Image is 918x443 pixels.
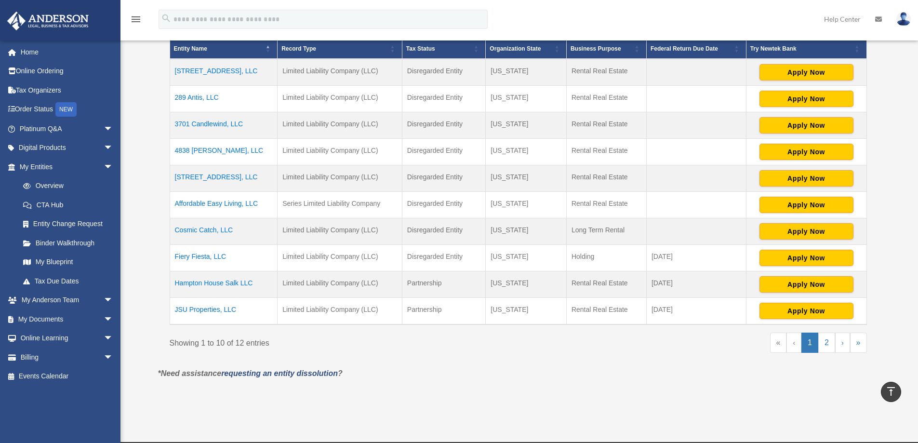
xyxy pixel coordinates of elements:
span: Tax Status [406,45,435,52]
a: Last [850,333,867,353]
td: Disregarded Entity [402,59,485,86]
td: [US_STATE] [486,218,567,245]
th: Organization State: Activate to sort [486,39,567,59]
td: [US_STATE] [486,271,567,298]
td: Long Term Rental [566,218,646,245]
td: Rental Real Estate [566,298,646,325]
td: Limited Liability Company (LLC) [278,218,402,245]
button: Apply Now [759,64,853,81]
td: [US_STATE] [486,139,567,165]
td: Disregarded Entity [402,165,485,192]
a: CTA Hub [13,195,123,215]
div: Showing 1 to 10 of 12 entries [170,333,511,350]
td: [STREET_ADDRESS], LLC [170,165,278,192]
button: Apply Now [759,117,853,134]
td: Rental Real Estate [566,165,646,192]
button: Apply Now [759,223,853,240]
td: [US_STATE] [486,59,567,86]
span: arrow_drop_down [104,348,123,367]
td: Limited Liability Company (LLC) [278,112,402,139]
span: arrow_drop_down [104,119,123,139]
a: My Anderson Teamarrow_drop_down [7,291,128,310]
img: User Pic [896,12,911,26]
span: Record Type [281,45,316,52]
th: Record Type: Activate to sort [278,39,402,59]
span: arrow_drop_down [104,329,123,349]
td: Partnership [402,271,485,298]
td: Disregarded Entity [402,218,485,245]
span: Entity Name [174,45,207,52]
span: Federal Return Due Date [651,45,718,52]
td: [US_STATE] [486,192,567,218]
td: Affordable Easy Living, LLC [170,192,278,218]
a: Platinum Q&Aarrow_drop_down [7,119,128,138]
a: menu [130,17,142,25]
td: Rental Real Estate [566,59,646,86]
td: [US_STATE] [486,165,567,192]
i: menu [130,13,142,25]
td: Limited Liability Company (LLC) [278,271,402,298]
a: My Documentsarrow_drop_down [7,309,128,329]
td: Limited Liability Company (LLC) [278,165,402,192]
th: Business Purpose: Activate to sort [566,39,646,59]
td: Disregarded Entity [402,112,485,139]
td: 4838 [PERSON_NAME], LLC [170,139,278,165]
a: Entity Change Request [13,215,123,234]
button: Apply Now [759,144,853,160]
th: Try Newtek Bank : Activate to sort [746,39,866,59]
a: Digital Productsarrow_drop_down [7,138,128,158]
td: JSU Properties, LLC [170,298,278,325]
td: [DATE] [646,271,746,298]
img: Anderson Advisors Platinum Portal [4,12,92,30]
td: Holding [566,245,646,271]
a: Next [835,333,850,353]
td: Limited Liability Company (LLC) [278,139,402,165]
td: Partnership [402,298,485,325]
span: arrow_drop_down [104,309,123,329]
a: Events Calendar [7,367,128,386]
td: [US_STATE] [486,112,567,139]
td: Rental Real Estate [566,192,646,218]
a: My Entitiesarrow_drop_down [7,157,123,176]
a: 2 [818,333,835,353]
td: Series Limited Liability Company [278,192,402,218]
a: Previous [786,333,801,353]
a: requesting an entity dissolution [221,369,338,377]
td: Rental Real Estate [566,112,646,139]
td: [US_STATE] [486,245,567,271]
td: [US_STATE] [486,298,567,325]
td: Disregarded Entity [402,192,485,218]
a: Online Learningarrow_drop_down [7,329,128,348]
td: Limited Liability Company (LLC) [278,59,402,86]
span: arrow_drop_down [104,157,123,177]
button: Apply Now [759,303,853,319]
i: search [161,13,172,24]
td: Cosmic Catch, LLC [170,218,278,245]
span: Organization State [490,45,541,52]
button: Apply Now [759,91,853,107]
th: Federal Return Due Date: Activate to sort [646,39,746,59]
td: Disregarded Entity [402,245,485,271]
th: Entity Name: Activate to invert sorting [170,39,278,59]
a: Overview [13,176,118,196]
button: Apply Now [759,170,853,187]
td: Limited Liability Company (LLC) [278,245,402,271]
td: Fiery Fiesta, LLC [170,245,278,271]
a: Tax Due Dates [13,271,123,291]
td: Rental Real Estate [566,139,646,165]
div: NEW [55,102,77,117]
em: *Need assistance ? [158,369,343,377]
a: Online Ordering [7,62,128,81]
td: [DATE] [646,298,746,325]
td: [DATE] [646,245,746,271]
td: [STREET_ADDRESS], LLC [170,59,278,86]
td: Hampton House Salk LLC [170,271,278,298]
a: Home [7,42,128,62]
button: Apply Now [759,197,853,213]
td: Disregarded Entity [402,86,485,112]
a: First [770,333,787,353]
a: 1 [801,333,818,353]
span: arrow_drop_down [104,138,123,158]
div: Try Newtek Bank [750,43,852,54]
